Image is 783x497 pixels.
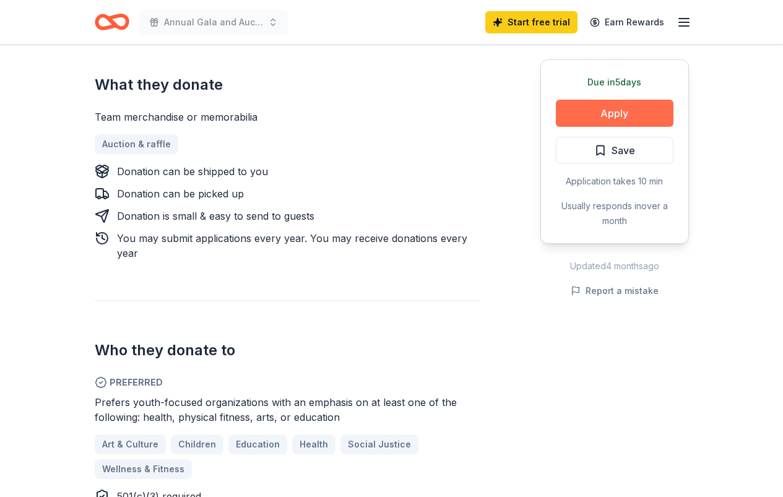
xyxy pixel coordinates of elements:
span: Prefers youth-focused organizations with an emphasis on at least one of the following: health, ph... [95,396,457,423]
div: Usually responds in over a month [556,199,673,228]
button: Report a mistake [571,283,659,298]
a: Start free trial [485,11,578,33]
span: Education [236,437,280,452]
button: Apply [556,100,673,127]
a: Health [292,434,335,454]
a: Children [171,434,223,454]
span: Save [612,142,635,158]
h2: What they donate [95,75,481,95]
button: Annual Gala and Auction [139,10,288,35]
div: Donation can be shipped to you [117,164,268,179]
span: Art & Culture [102,437,158,452]
button: Save [556,137,673,164]
h2: Who they donate to [95,340,481,360]
a: Home [95,7,129,37]
div: Due in 5 days [556,75,673,90]
div: Donation is small & easy to send to guests [117,209,314,223]
span: Social Justice [348,437,411,452]
a: Art & Culture [95,434,166,454]
div: Application takes 10 min [556,174,673,189]
a: Earn Rewards [582,11,672,33]
a: Wellness & Fitness [95,459,192,479]
span: Annual Gala and Auction [164,15,263,30]
a: Social Justice [340,434,418,454]
div: Team merchandise or memorabilia [95,110,481,124]
div: Updated 4 months ago [540,259,689,274]
span: Wellness & Fitness [102,462,184,477]
a: Education [228,434,287,454]
span: Health [300,437,328,452]
a: Auction & raffle [95,134,178,154]
div: You may submit applications every year . You may receive donations every year [117,231,481,261]
span: Children [178,437,216,452]
span: Preferred [95,375,481,390]
div: Donation can be picked up [117,186,244,201]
